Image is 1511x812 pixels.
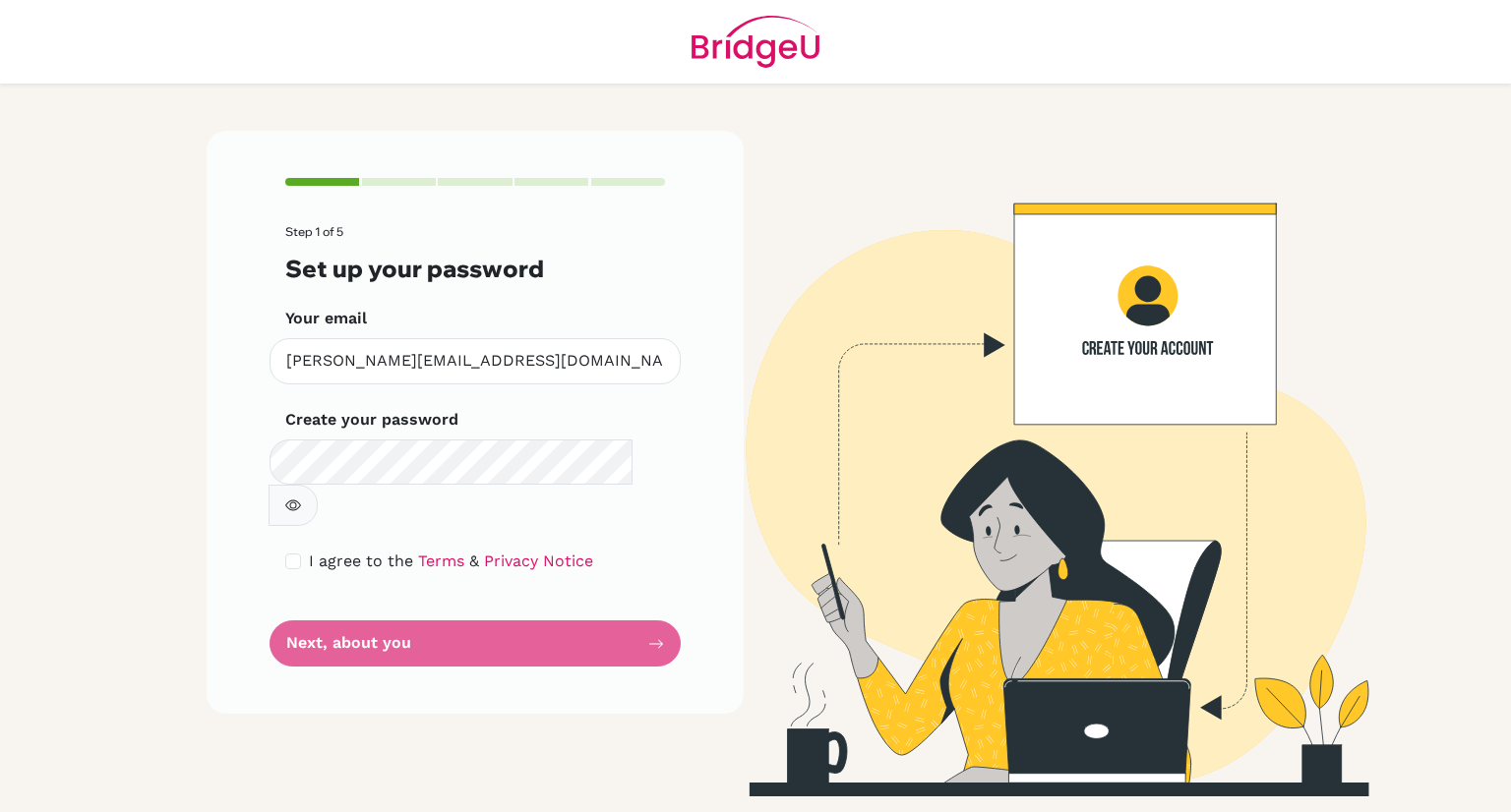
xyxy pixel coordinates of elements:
[285,408,458,432] label: Create your password
[418,551,464,570] a: Terms
[270,338,681,384] input: Insert your email*
[285,224,343,239] span: Step 1 of 5
[285,255,665,283] h3: Set up your password
[285,307,367,330] label: Your email
[484,551,593,570] a: Privacy Notice
[469,551,479,570] span: &
[309,551,413,570] span: I agree to the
